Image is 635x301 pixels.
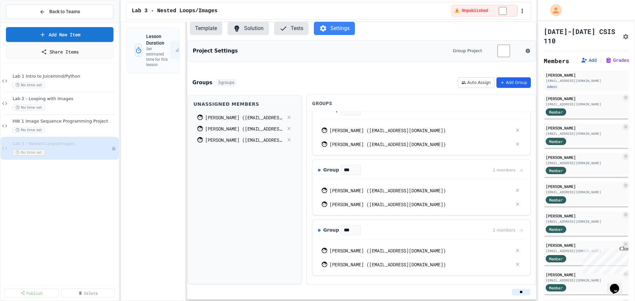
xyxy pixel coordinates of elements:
div: [EMAIL_ADDRESS][DOMAIN_NAME] [546,102,621,107]
div: [PERSON_NAME] ([EMAIL_ADDRESS][DOMAIN_NAME]) [205,125,284,132]
div: Unpublished [111,146,116,151]
div: Unassigned Members [193,101,297,108]
div: [EMAIL_ADDRESS][DOMAIN_NAME] [546,78,627,83]
a: Add New Item [6,27,113,42]
a: Delete [61,288,115,298]
div: [PERSON_NAME] [546,213,621,219]
button: Template [190,22,222,35]
div: [PERSON_NAME] ([EMAIL_ADDRESS][DOMAIN_NAME]) [329,141,512,148]
div: [EMAIL_ADDRESS][DOMAIN_NAME] [546,278,621,283]
div: [EMAIL_ADDRESS][DOMAIN_NAME] [546,131,621,136]
button: Back to Teams [6,5,113,19]
span: Lab 2 - Looping with Images [13,96,117,102]
span: 5 groups [216,79,236,86]
div: [PERSON_NAME] ([EMAIL_ADDRESS][DOMAIN_NAME]) [205,136,284,143]
p: Set estimated time for this lesson [146,46,170,67]
iframe: chat widget [580,246,628,274]
button: Add Group [496,77,531,88]
h2: Members [544,56,569,65]
span: Member [549,168,563,173]
span: Member [549,226,563,232]
h3: Groups [192,79,212,87]
span: No time set [13,82,45,88]
button: Set Time [170,41,200,59]
span: Back to Teams [49,8,80,15]
h3: Lesson Duration [146,33,170,46]
div: 2 members [493,227,515,233]
input: publish toggle [491,7,515,15]
div: ⚠️ Students cannot see this content! Click the toggle to publish it and make it visible to your c... [451,5,518,17]
span: No time set [13,127,45,133]
div: [PERSON_NAME] [546,125,621,131]
div: My Account [543,3,564,18]
div: [PERSON_NAME] [546,95,621,101]
span: Lab 3 - Nested Loops/Images [132,7,217,15]
a: Share Items [6,45,113,59]
span: | [599,56,603,64]
span: ⚠️ Unpublished [454,8,488,14]
button: Grades [605,57,629,63]
div: [EMAIL_ADDRESS][DOMAIN_NAME] [546,161,621,166]
div: Groups [312,100,530,107]
span: HW 1 Image Sequence Programming Project [13,119,117,124]
div: Chat with us now!Close [3,3,46,42]
div: [EMAIL_ADDRESS][DOMAIN_NAME] [546,190,621,195]
div: [PERSON_NAME] ([EMAIL_ADDRESS][DOMAIN_NAME]) [329,247,512,254]
div: [PERSON_NAME] [546,154,621,160]
span: Lab 1 Intro to Juicemind/Python [13,74,117,79]
div: [PERSON_NAME] ([EMAIL_ADDRESS][DOMAIN_NAME]) [205,114,284,121]
div: Admin [546,84,558,90]
button: Assignment Settings [622,32,629,40]
div: [PERSON_NAME] ([EMAIL_ADDRESS][DOMAIN_NAME]) [329,127,512,134]
iframe: chat widget [607,275,628,294]
span: Member [549,109,563,115]
span: Lab 3 - Nested Loops/Images [13,141,111,147]
button: Tests [274,22,309,35]
button: Add [581,57,597,63]
div: [EMAIL_ADDRESS][DOMAIN_NAME] [546,248,621,253]
a: Publish [5,288,59,298]
button: Settings [314,22,355,35]
div: [PERSON_NAME] [546,272,621,278]
span: Group [323,227,339,234]
span: Group Project [453,48,482,54]
button: Auto Assign [458,77,494,88]
div: [PERSON_NAME] ([EMAIL_ADDRESS][DOMAIN_NAME]) [329,261,512,268]
div: [PERSON_NAME] [546,242,621,248]
span: No time set [13,149,45,156]
span: Member [549,138,563,144]
span: Member [549,197,563,203]
span: Member [549,285,563,291]
span: Group [323,167,339,173]
h3: Project Settings [193,47,238,55]
div: [PERSON_NAME] ([EMAIL_ADDRESS][DOMAIN_NAME]) [329,201,512,208]
span: No time set [13,104,45,111]
button: Solution [228,22,269,35]
div: [PERSON_NAME] [546,72,627,78]
div: [PERSON_NAME] ([EMAIL_ADDRESS][DOMAIN_NAME]) [329,187,512,194]
div: 2 members [493,167,515,173]
div: [EMAIL_ADDRESS][DOMAIN_NAME] [546,219,621,224]
div: [PERSON_NAME] [546,183,621,189]
h1: [DATE]-[DATE] CSIS 110 [544,27,620,45]
span: Member [549,256,563,262]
